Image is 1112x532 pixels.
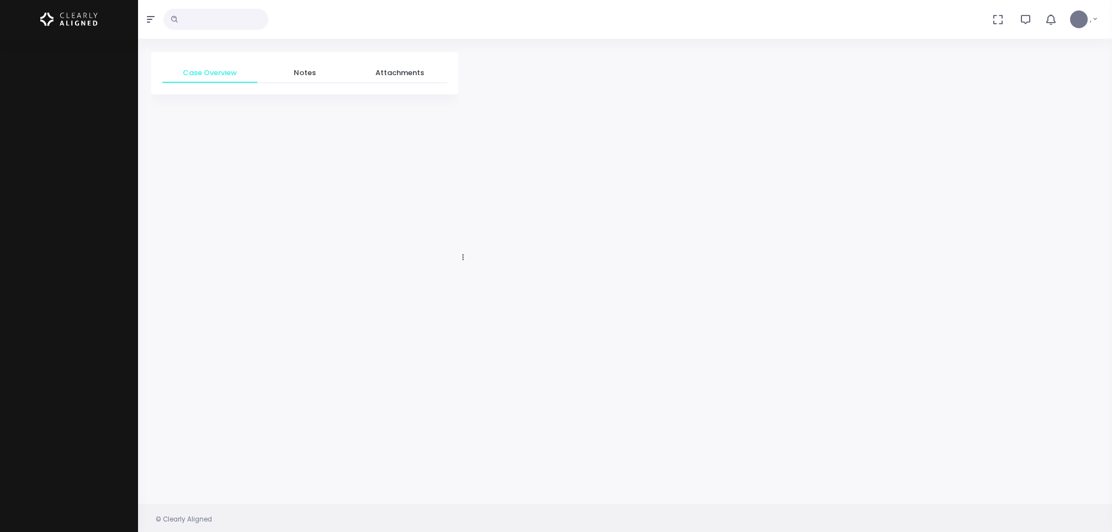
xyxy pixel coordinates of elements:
[266,67,343,78] span: Notes
[40,8,98,31] img: Logo Horizontal
[361,67,438,78] span: Attachments
[151,52,458,107] div: scrollable content
[1090,14,1092,25] span: ,
[171,67,248,78] span: Case Overview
